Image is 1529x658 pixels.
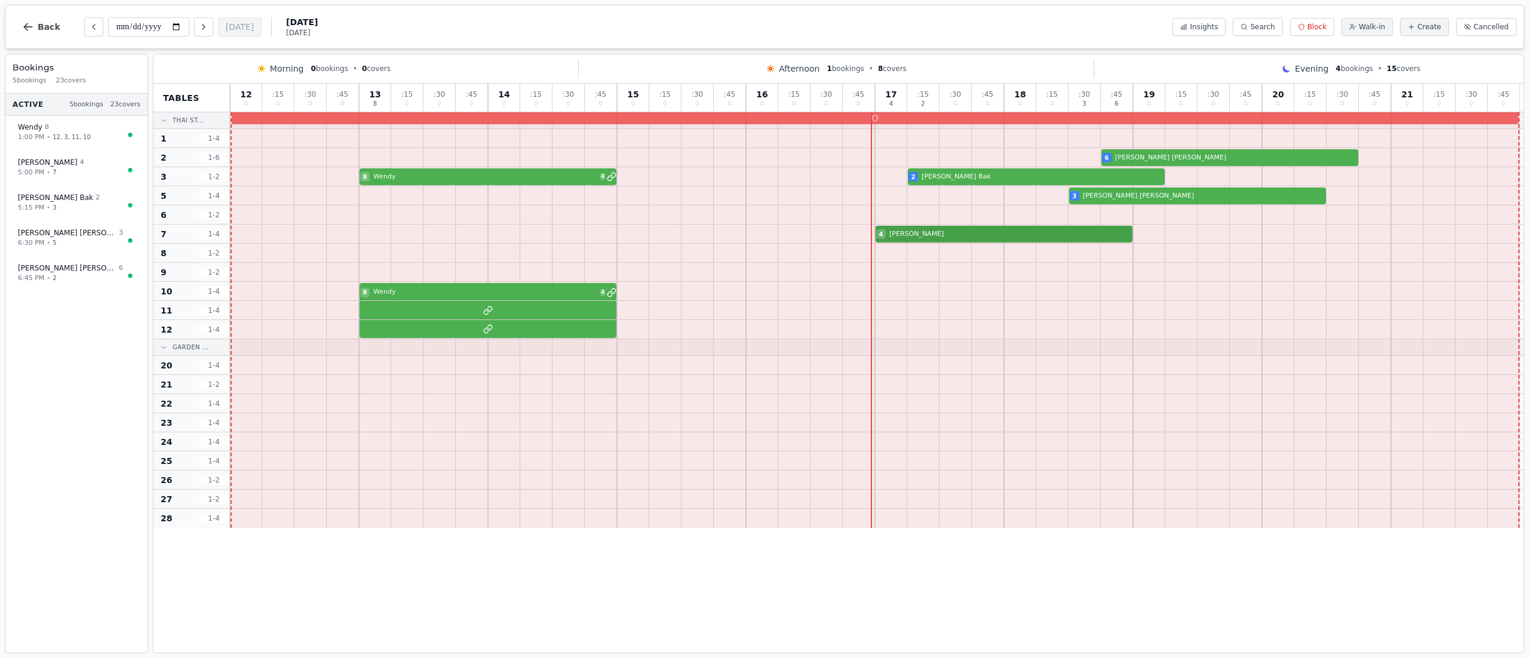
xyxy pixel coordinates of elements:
span: 21 [161,379,172,391]
span: 1 - 4 [199,437,228,447]
span: Wendy [373,172,597,182]
span: 4 [889,101,893,107]
span: 14 [498,90,509,99]
span: [PERSON_NAME] Bak [922,172,1165,182]
span: 9 [161,266,167,278]
span: 12 [240,90,251,99]
span: 16 [756,90,767,99]
span: 8 [878,64,883,73]
span: Afternoon [779,63,819,75]
span: 0 [727,101,731,107]
span: 5 [53,238,56,247]
span: 1 - 6 [199,153,228,162]
span: 23 [161,417,172,429]
span: Block [1307,22,1327,32]
span: [PERSON_NAME] [PERSON_NAME] [18,228,116,238]
span: 1 - 2 [199,267,228,277]
span: 0 [1276,101,1280,107]
span: : 30 [821,91,832,98]
span: 1 [161,133,167,144]
span: : 15 [1433,91,1445,98]
span: 27 [161,493,172,505]
button: Create [1400,18,1449,36]
span: 0 [308,101,312,107]
span: : 15 [272,91,284,98]
span: 1 - 2 [199,380,228,389]
span: 0 [598,101,602,107]
span: 5 bookings [13,76,47,86]
span: 23 covers [110,100,140,110]
span: 0 [1437,101,1441,107]
span: 18 [1014,90,1026,99]
span: 6 [1105,153,1109,162]
span: 2 [53,273,56,282]
span: Search [1250,22,1275,32]
span: 0 [663,101,667,107]
span: [DATE] [286,28,318,38]
span: Insights [1190,22,1218,32]
span: 6 [1114,101,1118,107]
button: Walk-in [1341,18,1393,36]
span: 6:45 PM [18,273,44,284]
span: 0 [244,101,248,107]
span: 25 [161,455,172,467]
span: bookings [827,64,864,73]
span: : 45 [1369,91,1380,98]
span: : 30 [1337,91,1348,98]
span: 0 [1147,101,1151,107]
span: 4 [1335,64,1340,73]
span: 0 [1373,101,1376,107]
span: Active [13,100,44,109]
span: : 45 [337,91,348,98]
span: : 15 [1304,91,1316,98]
span: Morning [270,63,304,75]
span: 15 [1387,64,1397,73]
span: 3 [119,228,123,238]
span: 6 [119,263,123,273]
button: Cancelled [1456,18,1516,36]
span: 1 - 4 [199,418,228,428]
span: 13 [369,90,380,99]
span: 0 [985,101,989,107]
span: 1 - 4 [199,287,228,296]
span: 22 [161,398,172,410]
span: 0 [1308,101,1312,107]
span: 4 [600,289,606,296]
span: bookings [311,64,348,73]
span: 1 - 2 [199,210,228,220]
span: Wendy [373,287,597,297]
span: : 15 [401,91,413,98]
span: 0 [1050,101,1054,107]
span: 24 [161,436,172,448]
span: 1 [827,64,831,73]
span: 1 - 4 [199,325,228,334]
span: 5:15 PM [18,203,44,213]
button: Insights [1172,18,1226,36]
span: Wendy [18,122,42,132]
span: 3 [53,203,56,212]
button: [PERSON_NAME] [PERSON_NAME]66:45 PM•2 [10,257,143,290]
span: 0 [405,101,409,107]
button: Block [1290,18,1334,36]
span: 15 [627,90,638,99]
span: 0 [1405,101,1409,107]
span: 1 - 4 [199,399,228,408]
h3: Bookings [13,62,140,73]
span: : 30 [305,91,316,98]
span: 26 [161,474,172,486]
span: 0 [1211,101,1215,107]
button: [DATE] [218,17,262,36]
span: 1 - 4 [199,191,228,201]
span: 4 [80,158,84,168]
span: 4 [879,230,883,239]
span: 3 [1073,192,1077,201]
span: : 45 [853,91,864,98]
span: bookings [1335,64,1373,73]
span: 1 - 2 [199,475,228,485]
span: • [869,64,873,73]
span: Evening [1295,63,1328,75]
span: 2 [911,173,916,182]
span: : 45 [1498,91,1509,98]
span: 12 [161,324,172,336]
span: : 15 [917,91,929,98]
